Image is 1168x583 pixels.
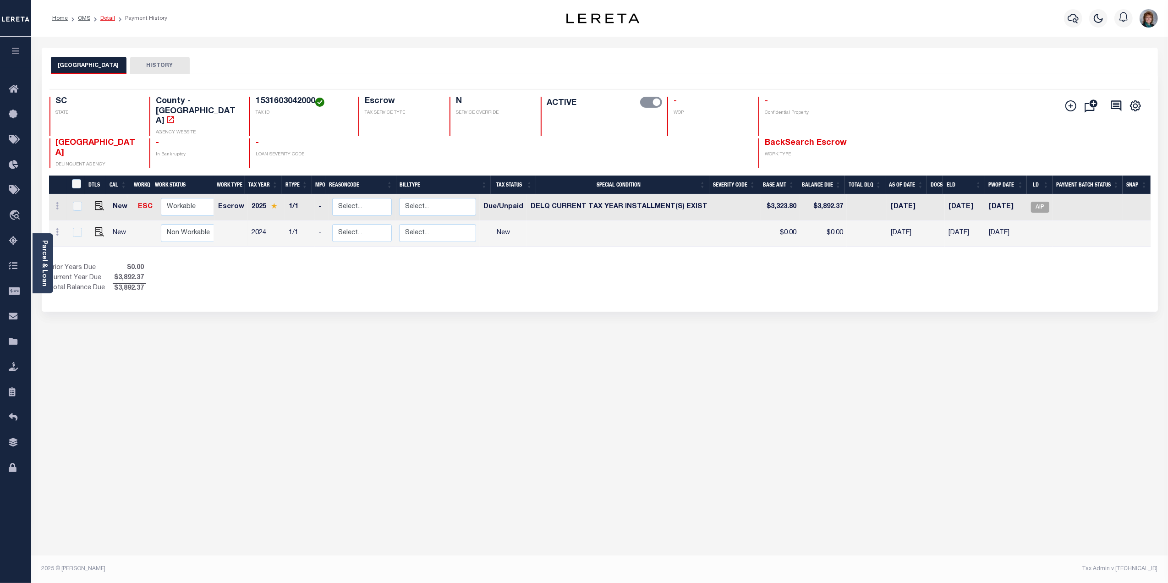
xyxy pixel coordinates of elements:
td: 1/1 [285,220,315,247]
p: STATE [56,110,138,116]
td: $3,892.37 [800,194,847,220]
span: $0.00 [113,263,146,273]
td: Escrow [214,194,248,220]
img: logo-dark.svg [566,13,640,23]
th: As of Date: activate to sort column ascending [885,176,927,194]
span: - [256,139,259,147]
p: In Bankruptcy [156,151,238,158]
th: PWOP Date: activate to sort column ascending [985,176,1027,194]
th: Total DLQ: activate to sort column ascending [845,176,885,194]
span: AIP [1031,202,1049,213]
td: Prior Years Due [49,263,113,273]
th: ReasonCode: activate to sort column ascending [325,176,396,194]
a: Detail [100,16,115,21]
p: TAX SERVICE TYPE [365,110,439,116]
a: Home [52,16,68,21]
th: WorkQ [130,176,151,194]
span: - [674,97,677,105]
p: SERVICE OVERRIDE [456,110,530,116]
a: AIP [1031,204,1049,210]
td: [DATE] [887,194,929,220]
th: CAL: activate to sort column ascending [106,176,130,194]
p: TAX ID [256,110,347,116]
th: Tax Status: activate to sort column ascending [491,176,536,194]
th: SNAP: activate to sort column ascending [1123,176,1151,194]
td: New [109,220,135,247]
button: HISTORY [130,57,190,74]
th: Base Amt: activate to sort column ascending [759,176,798,194]
td: Current Year Due [49,273,113,283]
th: Work Status [151,176,214,194]
span: - [156,139,159,147]
td: [DATE] [945,220,985,247]
h4: N [456,97,530,107]
a: ESC [138,203,153,210]
td: 2024 [248,220,285,247]
td: $0.00 [761,220,800,247]
td: Total Balance Due [49,283,113,293]
img: Star.svg [271,203,277,209]
td: [DATE] [985,220,1027,247]
td: [DATE] [985,194,1027,220]
p: WORK TYPE [765,151,847,158]
th: &nbsp;&nbsp;&nbsp;&nbsp;&nbsp;&nbsp;&nbsp;&nbsp;&nbsp;&nbsp; [49,176,66,194]
th: Severity Code: activate to sort column ascending [709,176,759,194]
td: [DATE] [945,194,985,220]
span: $3,892.37 [113,273,146,283]
td: Due/Unpaid [480,194,527,220]
td: - [315,194,329,220]
h4: SC [56,97,138,107]
h4: County - [GEOGRAPHIC_DATA] [156,97,238,126]
th: ELD: activate to sort column ascending [943,176,985,194]
button: [GEOGRAPHIC_DATA] [51,57,126,74]
th: LD: activate to sort column ascending [1027,176,1053,194]
p: LOAN SEVERITY CODE [256,151,347,158]
th: Special Condition: activate to sort column ascending [536,176,709,194]
td: New [480,220,527,247]
th: RType: activate to sort column ascending [282,176,312,194]
h4: 1531603042000 [256,97,347,107]
th: Balance Due: activate to sort column ascending [798,176,845,194]
h4: Escrow [365,97,439,107]
i: travel_explore [9,210,23,222]
td: $3,323.80 [761,194,800,220]
th: MPO [312,176,325,194]
span: BackSearch Escrow [765,139,847,147]
p: DELINQUENT AGENCY [56,161,138,168]
td: - [315,220,329,247]
td: 1/1 [285,194,315,220]
td: [DATE] [887,220,929,247]
th: Docs [927,176,943,194]
span: $3,892.37 [113,284,146,294]
th: Payment Batch Status: activate to sort column ascending [1053,176,1123,194]
a: Parcel & Loan [41,240,47,286]
span: DELQ CURRENT TAX YEAR INSTALLMENT(S) EXIST [531,203,707,210]
p: WOP [674,110,747,116]
td: New [109,194,135,220]
p: AGENCY WEBSITE [156,129,238,136]
a: OMS [78,16,90,21]
span: - [765,97,768,105]
label: ACTIVE [547,97,577,110]
div: 2025 © [PERSON_NAME]. [35,565,600,573]
p: Confidential Property [765,110,847,116]
span: [GEOGRAPHIC_DATA] [56,139,136,157]
td: $0.00 [800,220,847,247]
th: DTLS [85,176,106,194]
th: Work Type [214,176,245,194]
th: Tax Year: activate to sort column ascending [245,176,282,194]
th: BillType: activate to sort column ascending [396,176,491,194]
li: Payment History [115,14,167,22]
td: 2025 [248,194,285,220]
th: &nbsp; [66,176,85,194]
div: Tax Admin v.[TECHNICAL_ID] [607,565,1158,573]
